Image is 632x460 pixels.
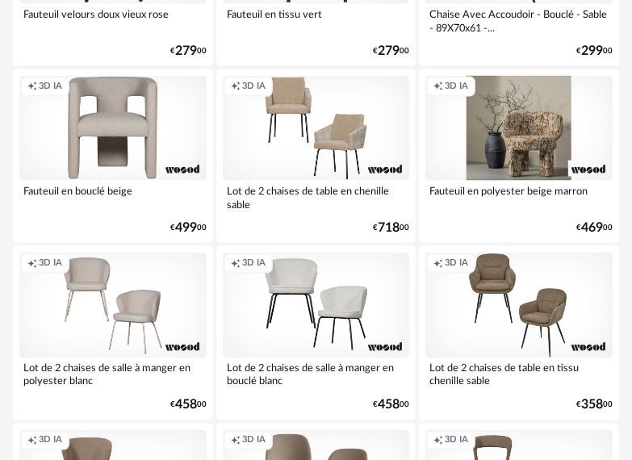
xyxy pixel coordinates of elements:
span: Creation icon [27,81,37,93]
span: 3D IA [39,435,62,447]
span: Creation icon [433,435,443,447]
span: Creation icon [433,257,443,270]
span: 279 [175,46,197,56]
div: Fauteuil en polyester beige marron [425,181,613,213]
span: 299 [581,46,603,56]
a: Creation icon 3D IA Lot de 2 chaises de table en tissu chenille sable €35800 [419,246,619,420]
div: € 00 [373,46,409,56]
div: Fauteuil en tissu vert [223,4,410,36]
div: Chaise Avec Accoudoir - Bouclé - Sable - 89X70x61 -... [425,4,613,36]
div: € 00 [576,46,613,56]
div: € 00 [373,400,409,411]
span: 458 [175,400,197,411]
span: Creation icon [231,435,241,447]
div: € 00 [576,223,613,233]
a: Creation icon 3D IA Lot de 2 chaises de salle à manger en bouclé blanc €45800 [216,246,416,420]
a: Creation icon 3D IA Fauteuil en bouclé beige €49900 [13,69,213,243]
span: 279 [378,46,400,56]
span: 469 [581,223,603,233]
span: Creation icon [231,257,241,270]
span: 3D IA [39,257,62,270]
a: Creation icon 3D IA Fauteuil en polyester beige marron €46900 [419,69,619,243]
div: Fauteuil velours doux vieux rose [19,4,207,36]
div: € 00 [373,223,409,233]
div: € 00 [170,400,207,411]
div: Lot de 2 chaises de salle à manger en polyester blanc [19,358,207,391]
div: € 00 [170,46,207,56]
div: Lot de 2 chaises de salle à manger en bouclé blanc [223,358,410,391]
span: Creation icon [433,81,443,93]
div: Fauteuil en bouclé beige [19,181,207,213]
div: € 00 [576,400,613,411]
span: 3D IA [445,81,468,93]
span: 3D IA [445,257,468,270]
span: Creation icon [27,257,37,270]
span: 3D IA [242,435,266,447]
span: 3D IA [242,81,266,93]
span: Creation icon [231,81,241,93]
span: 718 [378,223,400,233]
span: 358 [581,400,603,411]
a: Creation icon 3D IA Lot de 2 chaises de salle à manger en polyester blanc €45800 [13,246,213,420]
span: 3D IA [39,81,62,93]
span: 499 [175,223,197,233]
div: Lot de 2 chaises de table en chenille sable [223,181,410,213]
div: Lot de 2 chaises de table en tissu chenille sable [425,358,613,391]
span: Creation icon [27,435,37,447]
a: Creation icon 3D IA Lot de 2 chaises de table en chenille sable €71800 [216,69,416,243]
span: 458 [378,400,400,411]
div: € 00 [170,223,207,233]
span: 3D IA [242,257,266,270]
span: 3D IA [445,435,468,447]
